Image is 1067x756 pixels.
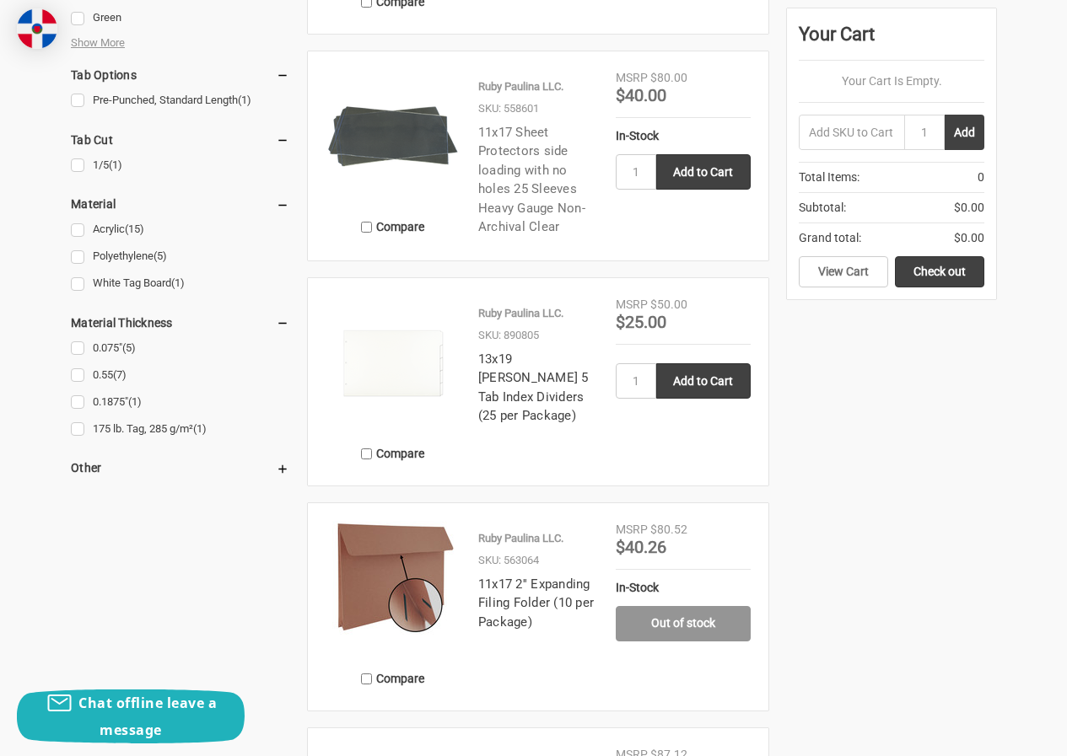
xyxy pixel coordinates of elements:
input: Add to Cart [656,154,751,190]
label: Compare [326,440,461,468]
a: Polyethylene [71,245,289,268]
a: Green [71,7,289,29]
span: $40.00 [616,85,666,105]
span: (1) [238,94,251,106]
span: $0.00 [954,199,984,217]
a: Acrylic [71,218,289,241]
label: Compare [326,213,461,241]
div: In-Stock [616,127,751,145]
label: Compare [326,665,461,693]
input: Compare [361,673,372,684]
button: Chat offline leave a message [17,689,245,743]
span: Chat offline leave a message [78,694,217,739]
p: Ruby Paulina LLC. [478,530,563,547]
div: In-Stock [616,579,751,597]
p: Ruby Paulina LLC. [478,305,563,322]
button: Add [945,115,984,150]
div: MSRP [616,296,648,314]
span: Subtotal: [799,199,846,217]
span: (1) [109,158,122,171]
span: (7) [113,368,127,381]
span: $25.00 [616,312,666,332]
img: 11x17 Sheet Protectors side loading with no holes 25 Sleeves Heavy Gauge Non-Archival Clear [326,69,461,204]
span: Total Items: [799,169,860,186]
a: Out of stock [616,606,751,641]
span: Grand total: [799,229,861,247]
span: $40.26 [616,537,666,557]
span: (1) [193,422,207,435]
span: (1) [171,276,185,289]
p: Your Cart Is Empty. [799,72,984,90]
h5: Other [71,458,289,478]
input: Compare [361,222,372,233]
a: Check out [895,256,984,288]
h5: Tab Options [71,65,289,85]
a: 0.55 [71,364,289,387]
a: 11x17 2'' Expanding Filing Folder (10 per Package) [326,521,461,656]
span: $80.00 [650,71,687,84]
img: 11x17 2'' Expanding Filing Folder (10 per Package) [326,521,461,635]
a: 11x17 Sheet Protectors side loading with no holes 25 Sleeves Heavy Gauge Non-Archival Clear [478,125,585,235]
span: 0 [978,169,984,186]
img: duty and tax information for Dominican Republic [17,8,57,49]
img: 13x19 White 5 Tab Index Dividers (25 per Package) [326,296,461,431]
a: Pre-Punched, Standard Length [71,89,289,112]
a: 175 lb. Tag, 285 g/m² [71,418,289,441]
div: MSRP [616,69,648,87]
a: White Tag Board [71,272,289,295]
p: Ruby Paulina LLC. [478,78,563,95]
a: 13x19 [PERSON_NAME] 5 Tab Index Dividers (25 per Package) [478,351,589,424]
input: Compare [361,448,372,459]
p: SKU: 890805 [478,327,539,344]
p: SKU: 558601 [478,100,539,117]
span: (1) [128,395,142,408]
h5: Tab Cut [71,130,289,150]
span: (15) [125,223,144,235]
div: MSRP [616,521,648,539]
span: $0.00 [954,229,984,247]
a: 0.1875" [71,391,289,414]
h5: Material Thickness [71,313,289,333]
a: View Cart [799,256,888,288]
a: 11x17 2'' Expanding Filing Folder (10 per Package) [478,576,594,630]
input: Add SKU to Cart [799,115,904,150]
div: Your Cart [799,20,984,61]
h5: Material [71,194,289,214]
a: 0.075" [71,337,289,360]
input: Add to Cart [656,363,751,399]
iframe: Reseñas de Clientes en Google [928,710,1067,756]
span: (5) [122,341,136,354]
p: SKU: 563064 [478,552,539,569]
span: Show More [71,35,125,51]
span: $50.00 [650,298,687,311]
a: 1/5 [71,154,289,177]
span: $80.52 [650,523,687,536]
span: (5) [154,249,167,262]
